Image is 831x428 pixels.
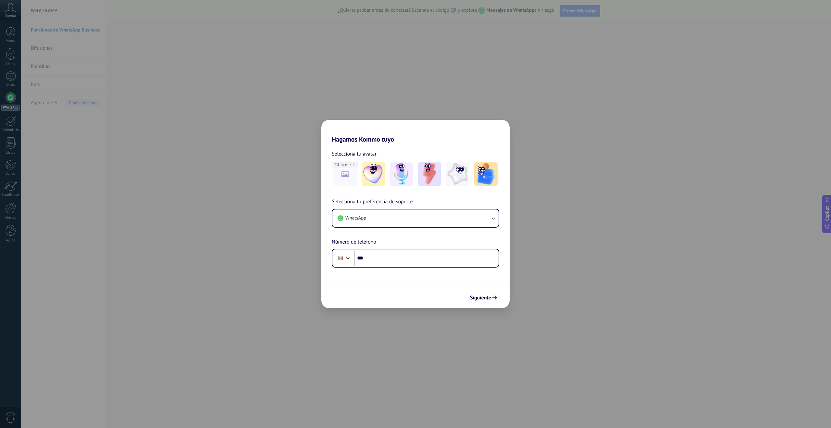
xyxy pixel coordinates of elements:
img: -5.jpeg [474,162,498,186]
button: WhatsApp [332,209,499,227]
img: -4.jpeg [446,162,469,186]
span: WhatsApp [345,215,366,221]
span: Selecciona tu avatar [332,150,377,158]
div: Mexico: + 52 [334,251,347,265]
img: -1.jpeg [362,162,385,186]
img: -3.jpeg [418,162,441,186]
span: Siguiente [470,296,491,300]
img: -2.jpeg [390,162,413,186]
button: Siguiente [467,292,500,303]
span: Número de teléfono [332,238,376,246]
h2: Hagamos Kommo tuyo [321,120,510,143]
span: Selecciona tu preferencia de soporte [332,198,413,206]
